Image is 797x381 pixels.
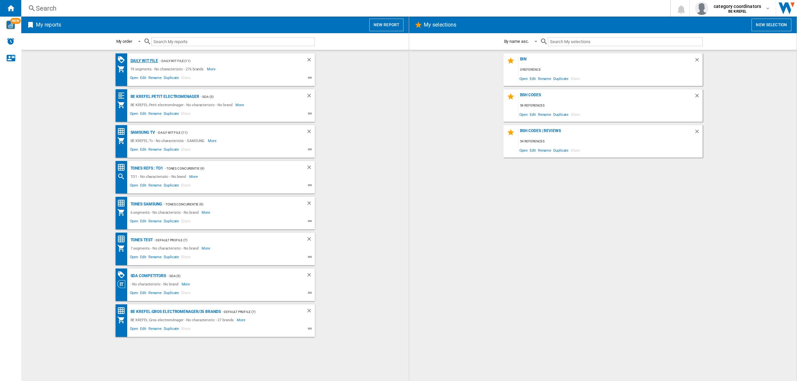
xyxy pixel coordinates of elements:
div: Delete [694,93,703,102]
div: TO1 - No characteristic - No brand [129,173,190,181]
div: My Assortment [117,316,129,324]
div: - Daily WIT File (11) [158,57,293,65]
span: Edit [529,110,537,119]
div: 56 references [518,102,703,110]
span: Rename [147,111,163,118]
span: Duplicate [163,182,180,190]
div: 0 reference [518,66,703,74]
div: - SDA (5) [199,93,293,101]
span: Share [180,75,192,83]
input: Search My selections [548,37,702,46]
span: Open [518,74,529,83]
div: - Tones concurentie (9) [162,200,293,208]
span: NEW [10,18,21,24]
span: Share [180,146,192,154]
span: Open [129,146,139,154]
span: Share [180,182,192,190]
div: By name asc. [504,39,529,44]
div: - SDA (5) [166,272,293,280]
div: My Assortment [117,208,129,216]
span: Share [180,326,192,334]
div: Delete [306,57,315,65]
span: Edit [529,146,537,155]
span: Duplicate [163,75,180,83]
span: Open [129,326,139,334]
div: SDA competitors [129,272,166,280]
div: BE KREFEL:Petit electromenager [129,93,199,101]
span: Rename [147,326,163,334]
span: Duplicate [163,146,180,154]
span: More [202,244,211,252]
button: New selection [752,19,791,31]
div: BE KREFEL:Tv - No characteristic - SAMSUNG [129,137,208,145]
div: Price Matrix [117,127,129,136]
input: Search My reports [151,37,315,46]
span: Share [180,290,192,298]
span: Share [570,74,581,83]
div: - Default profile (7) [221,308,293,316]
div: My order [116,39,132,44]
img: wise-card.svg [6,21,15,29]
div: Delete [694,128,703,137]
div: PROMOTIONS Matrix [117,271,129,279]
span: Edit [139,75,147,83]
span: More [235,101,245,109]
span: Rename [147,182,163,190]
div: BSH Codes [518,93,694,102]
span: Rename [537,74,552,83]
span: Edit [139,254,147,262]
span: Edit [529,74,537,83]
div: Daily WIT file [129,57,158,65]
div: Delete [306,308,315,316]
div: Price Matrix [117,163,129,172]
span: Duplicate [552,110,570,119]
span: Rename [147,254,163,262]
div: BE KREFEL:Petit electroménager - No characteristic - No brand [129,101,236,109]
span: Duplicate [552,146,570,155]
span: Edit [139,218,147,226]
div: Quartiles grid [117,92,129,100]
div: Delete [306,164,315,173]
span: Duplicate [163,218,180,226]
span: Duplicate [552,74,570,83]
div: PROMOTIONS Matrix [117,56,129,64]
span: Edit [139,111,147,118]
span: Edit [139,182,147,190]
span: Duplicate [163,290,180,298]
button: New report [369,19,403,31]
span: More [202,208,211,216]
div: Price Matrix [117,199,129,207]
span: More [189,173,199,181]
span: Share [180,254,192,262]
div: 19 segments - No characteristic - 276 brands [129,65,207,73]
span: Share [570,146,581,155]
div: Price Matrix [117,307,129,315]
span: Rename [147,146,163,154]
div: Delete [306,128,315,137]
div: Tones test [129,236,153,244]
span: category coordinators [714,3,761,10]
span: Edit [139,146,147,154]
span: Share [570,110,581,119]
span: Rename [537,110,552,119]
div: - Daily WIT File (11) [155,128,293,137]
span: More [208,137,218,145]
div: Price Matrix [117,235,129,243]
div: Category View [117,280,129,288]
span: Edit [139,326,147,334]
div: Delete [306,93,315,101]
div: Delete [306,236,315,244]
span: Share [180,111,192,118]
span: Open [129,254,139,262]
div: Delete [306,272,315,280]
div: My Assortment [117,244,129,252]
span: Duplicate [163,254,180,262]
h2: My reports [35,19,62,31]
div: - No characteristic - No brand [129,280,182,288]
div: Tones refs : TO1 [129,164,163,173]
div: Delete [694,57,703,66]
div: Delete [306,200,315,208]
div: BE KREFEL:Gros electroménager - No characteristic - 27 brands [129,316,237,324]
span: Open [129,182,139,190]
div: Tones Samsung [129,200,162,208]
